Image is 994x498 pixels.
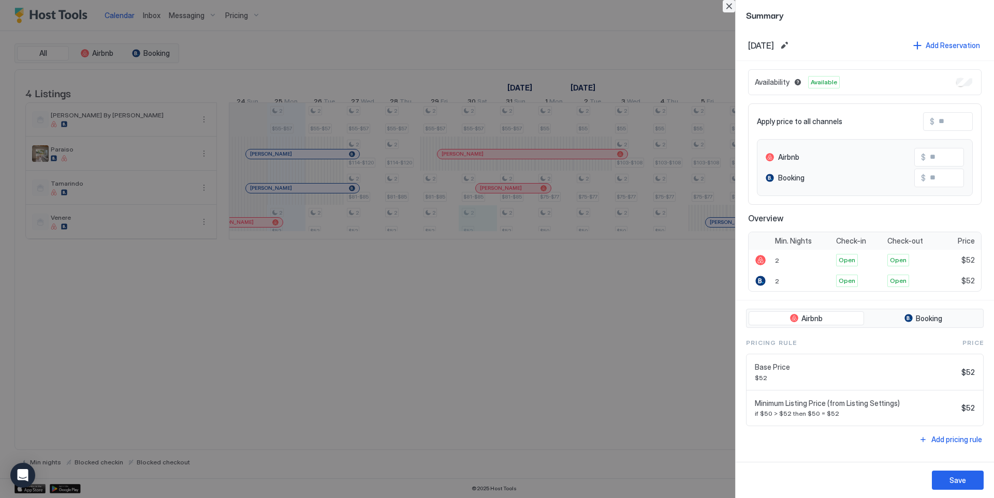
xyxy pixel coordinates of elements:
span: Booking [778,173,805,183]
span: Open [890,276,907,285]
span: Pricing Rule [746,338,797,348]
span: $52 [961,276,975,285]
span: $ [921,173,926,183]
span: $ [930,117,934,126]
div: tab-group [746,309,984,328]
div: Save [949,475,966,486]
span: $ [921,153,926,162]
span: Availability [755,78,790,87]
span: Base Price [755,363,957,372]
span: Open [839,276,855,285]
button: Booking [866,311,982,326]
span: 2 [775,277,779,285]
span: Open [839,255,855,265]
button: Blocked dates override all pricing rules and remain unavailable until manually unblocked [792,76,804,88]
div: Open Intercom Messenger [10,463,35,488]
span: Price [962,338,984,348]
span: Summary [746,8,984,21]
span: Available [811,78,837,87]
button: Save [932,471,984,490]
span: 2 [775,256,779,264]
span: Apply price to all channels [757,117,842,126]
span: if $50 > $52 then $50 = $52 [755,410,957,417]
span: Open [890,255,907,265]
button: Add pricing rule [917,432,984,446]
span: Check-out [887,236,923,246]
span: $52 [961,368,975,377]
span: [DATE] [748,40,774,51]
span: Minimum Listing Price (from Listing Settings) [755,399,957,408]
span: $52 [961,255,975,265]
span: Price [958,236,975,246]
div: Add Reservation [926,40,980,51]
button: Airbnb [749,311,864,326]
span: $52 [961,403,975,413]
button: Add Reservation [912,38,982,52]
span: Airbnb [778,153,799,162]
span: Booking [916,314,942,323]
span: Airbnb [801,314,823,323]
div: Add pricing rule [931,434,982,445]
span: Check-in [836,236,866,246]
span: $52 [755,374,957,382]
span: Overview [748,213,982,223]
button: Edit date range [778,39,791,52]
span: Min. Nights [775,236,812,246]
